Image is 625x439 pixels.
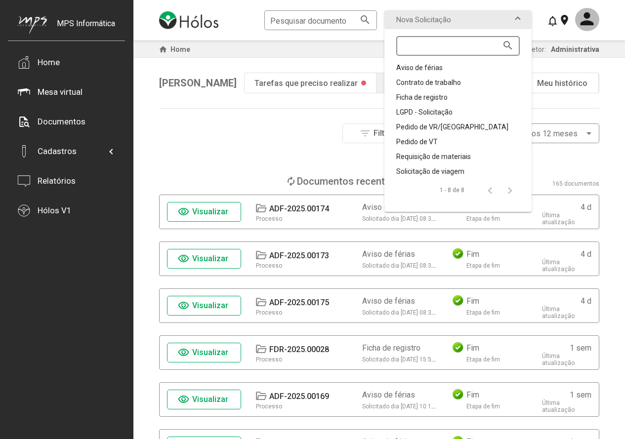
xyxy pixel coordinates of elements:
div: Última atualização [542,399,591,413]
div: 1 - 8 de 8 [440,185,464,195]
div: Etapa de fim [466,403,500,410]
div: 1 sem [570,390,591,399]
span: Visualizar [192,395,228,404]
div: Aviso de férias [396,63,520,73]
div: ADF-2025.00175 [269,298,329,307]
div: 4 d [581,202,591,212]
button: Página anterior [480,180,500,200]
button: Página seguinte [500,180,520,200]
div: Documentos [38,117,85,126]
button: Filtros [342,123,417,143]
mat-icon: home [157,43,169,55]
div: Fim [466,343,479,353]
div: Cadastros [38,146,77,156]
mat-icon: folder_open [255,390,267,402]
div: Etapa de fim [466,309,500,316]
mat-icon: visibility [178,347,190,359]
div: FDR-2025.00028 [269,345,329,354]
mat-icon: folder_open [255,343,267,355]
div: 1 sem [570,343,591,353]
mat-icon: search [359,13,371,25]
div: Ficha de registro [396,92,520,102]
img: logo-holos.png [159,11,218,29]
div: Relatórios [38,176,76,186]
mat-icon: search [502,39,514,51]
div: Etapa de fim [466,356,500,363]
span: Visualizar [192,301,228,310]
mat-icon: filter_list [359,127,371,139]
img: mps-image-cropped.png [18,16,47,34]
mat-icon: folder_open [255,202,267,214]
div: Aviso de férias [362,296,415,306]
div: Etapa de fim [466,262,500,269]
div: Hólos V1 [38,205,72,215]
div: Mesa virtual [38,87,83,97]
div: 4 d [581,296,591,306]
div: ADF-2025.00169 [269,392,329,401]
mat-icon: location_on [558,14,570,26]
mat-paginator: Select page [386,176,520,204]
button: Visualizar [167,390,241,409]
div: LGPD - Solicitação [396,107,520,117]
mat-expansion-panel-header: Cadastros [18,136,115,166]
mat-icon: visibility [178,253,190,265]
mat-icon: visibility [178,394,190,405]
div: Processo [256,262,282,269]
div: Nova Solicitação [384,29,532,212]
div: Documentos recentemente atualizados [297,175,474,187]
div: Aviso de férias [362,249,415,259]
mat-icon: visibility [178,206,190,218]
div: Processo [256,309,282,316]
div: Pedido de VT [396,137,520,147]
mat-icon: visibility [178,300,190,312]
span: Visualizar [192,254,228,263]
div: Fim [466,249,479,259]
div: Contrato de trabalho [396,78,520,87]
div: MPS Informática [57,19,115,43]
button: Visualizar [167,202,241,222]
span: Visualizar [192,207,228,216]
div: Ficha de registro [362,343,420,353]
div: Tarefas que preciso realizar [254,79,358,88]
span: Home [170,45,190,53]
mat-icon: folder_open [255,296,267,308]
div: Aviso de férias [362,202,415,212]
mat-icon: loop [285,175,297,187]
div: Fim [466,296,479,306]
div: ADF-2025.00174 [269,204,329,213]
div: Última atualização [542,259,591,273]
div: Última atualização [542,353,591,366]
div: ADF-2025.00173 [269,251,329,260]
mat-expansion-panel-header: Nova Solicitação [384,10,532,29]
div: Processo [256,356,282,363]
span: Administrativa [551,45,599,53]
div: Processo [256,215,282,222]
span: Visualizar [192,348,228,357]
button: Visualizar [167,249,241,269]
span: Nova Solicitação [396,15,451,24]
div: Requisição de materiais [396,152,520,161]
span: [PERSON_NAME] [159,77,237,89]
div: Home [38,57,60,67]
div: 4 d [581,249,591,259]
div: 165 documentos [552,180,599,187]
div: Meu histórico [537,79,587,88]
button: Visualizar [167,343,241,362]
div: Solicitação de viagem [396,166,520,176]
div: Aviso de férias [362,390,415,399]
div: Pedido de VR/[GEOGRAPHIC_DATA] [396,122,520,132]
div: Etapa de fim [466,215,500,222]
span: Filtros [374,128,397,138]
div: Última atualização [542,306,591,319]
button: Visualizar [167,296,241,316]
mat-icon: folder_open [255,249,267,261]
div: Fim [466,390,479,399]
div: Processo [256,403,282,410]
div: Última atualização [542,212,591,226]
